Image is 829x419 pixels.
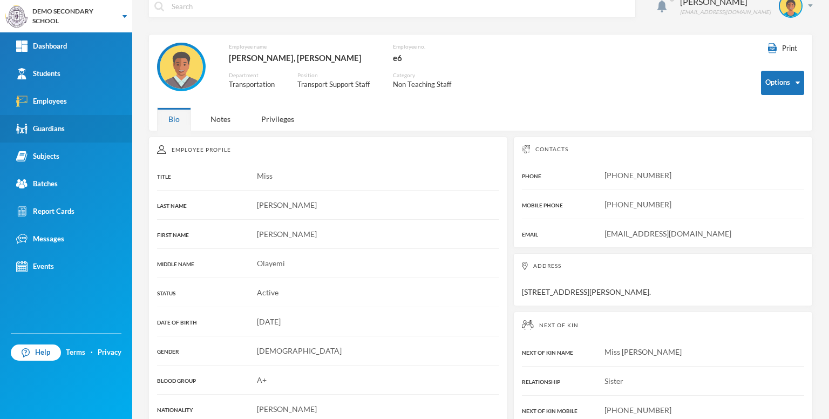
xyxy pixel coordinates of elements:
[157,107,191,131] div: Bio
[157,145,499,154] div: Employee Profile
[680,8,771,16] div: [EMAIL_ADDRESS][DOMAIN_NAME]
[257,229,317,239] span: [PERSON_NAME]
[250,107,305,131] div: Privileges
[522,320,804,330] div: Next of Kin
[393,71,458,79] div: Category
[761,71,804,95] button: Options
[604,406,671,415] span: [PHONE_NUMBER]
[604,229,731,238] span: [EMAIL_ADDRESS][DOMAIN_NAME]
[91,347,93,358] div: ·
[154,2,164,11] img: search
[393,79,458,90] div: Non Teaching Staff
[16,68,60,79] div: Students
[16,261,54,272] div: Events
[16,233,64,245] div: Messages
[257,404,317,414] span: [PERSON_NAME]
[16,151,59,162] div: Subjects
[229,51,377,65] div: [PERSON_NAME], [PERSON_NAME]
[522,262,804,270] div: Address
[229,79,282,90] div: Transportation
[604,171,671,180] span: [PHONE_NUMBER]
[6,6,28,28] img: logo
[257,259,285,268] span: Olayemi
[513,253,813,306] div: [STREET_ADDRESS][PERSON_NAME].
[199,107,242,131] div: Notes
[297,79,377,90] div: Transport Support Staff
[297,71,377,79] div: Position
[229,71,282,79] div: Department
[257,317,281,326] span: [DATE]
[393,43,481,51] div: Employee no.
[393,51,481,65] div: e6
[604,376,623,386] span: Sister
[761,43,804,55] button: Print
[98,347,121,358] a: Privacy
[604,200,671,209] span: [PHONE_NUMBER]
[16,40,67,52] div: Dashboard
[257,288,278,297] span: Active
[257,171,273,180] span: Miss
[16,96,67,107] div: Employees
[604,347,682,356] span: Miss [PERSON_NAME]
[16,206,74,217] div: Report Cards
[160,45,203,89] img: EMPLOYEE
[16,123,65,134] div: Guardians
[229,43,377,51] div: Employee name
[66,347,85,358] a: Terms
[257,200,317,209] span: [PERSON_NAME]
[32,6,112,26] div: DEMO SECONDARY SCHOOL
[257,375,267,384] span: A+
[16,178,58,190] div: Batches
[11,344,61,361] a: Help
[522,145,804,153] div: Contacts
[257,346,342,355] span: [DEMOGRAPHIC_DATA]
